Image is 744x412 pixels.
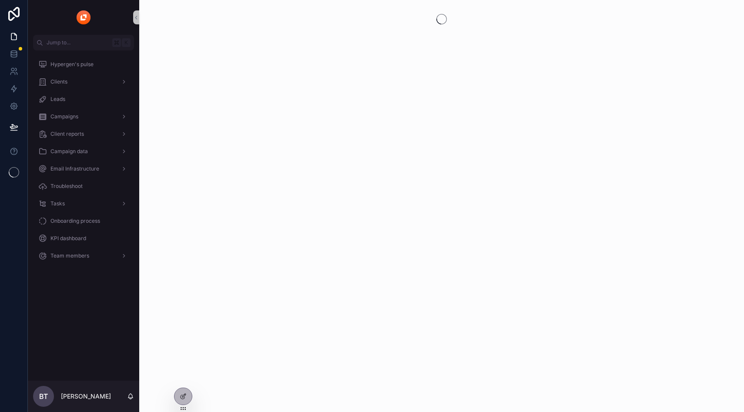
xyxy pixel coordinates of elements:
span: Campaign data [50,148,88,155]
a: Email Infrastructure [33,161,134,177]
a: Onboarding process [33,213,134,229]
a: Troubleshoot [33,178,134,194]
span: Jump to... [47,39,109,46]
a: KPI dashboard [33,231,134,246]
a: Client reports [33,126,134,142]
span: Troubleshoot [50,183,83,190]
a: Clients [33,74,134,90]
a: Hypergen's pulse [33,57,134,72]
p: [PERSON_NAME] [61,392,111,401]
div: scrollable content [28,50,139,381]
a: Campaigns [33,109,134,124]
span: Hypergen's pulse [50,61,94,68]
button: Jump to...K [33,35,134,50]
span: Tasks [50,200,65,207]
span: K [123,39,130,46]
span: Clients [50,78,67,85]
span: Onboarding process [50,218,100,224]
a: Campaign data [33,144,134,159]
span: KPI dashboard [50,235,86,242]
span: Email Infrastructure [50,165,99,172]
a: Leads [33,91,134,107]
span: Leads [50,96,65,103]
a: Tasks [33,196,134,211]
a: Team members [33,248,134,264]
span: BT [39,391,48,402]
span: Campaigns [50,113,78,120]
img: App logo [77,10,90,24]
span: Team members [50,252,89,259]
span: Client reports [50,131,84,137]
